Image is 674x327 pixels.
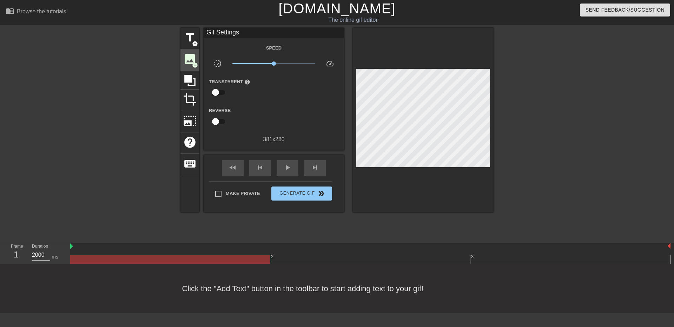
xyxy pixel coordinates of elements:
[209,78,250,85] label: Transparent
[204,135,344,144] div: 381 x 280
[183,157,197,170] span: keyboard
[311,163,319,172] span: skip_next
[192,41,198,47] span: add_circle
[274,189,329,198] span: Generate Gif
[32,244,48,249] label: Duration
[256,163,264,172] span: skip_previous
[228,16,478,24] div: The online gif editor
[317,189,325,198] span: double_arrow
[6,243,27,263] div: Frame
[271,253,275,260] div: 2
[183,52,197,66] span: image
[586,6,665,14] span: Send Feedback/Suggestion
[668,243,670,249] img: bound-end.png
[17,8,68,14] div: Browse the tutorials!
[326,59,334,68] span: speed
[226,190,260,197] span: Make Private
[213,59,222,68] span: slow_motion_video
[471,253,475,260] div: 3
[266,45,282,52] label: Speed
[11,248,21,261] div: 1
[209,107,231,114] label: Reverse
[192,62,198,68] span: add_circle
[6,7,14,15] span: menu_book
[6,7,68,18] a: Browse the tutorials!
[283,163,292,172] span: play_arrow
[580,4,670,17] button: Send Feedback/Suggestion
[278,1,395,16] a: [DOMAIN_NAME]
[183,93,197,106] span: crop
[183,136,197,149] span: help
[244,79,250,85] span: help
[271,187,332,201] button: Generate Gif
[183,31,197,44] span: title
[229,163,237,172] span: fast_rewind
[52,253,58,261] div: ms
[183,114,197,127] span: photo_size_select_large
[204,28,344,38] div: Gif Settings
